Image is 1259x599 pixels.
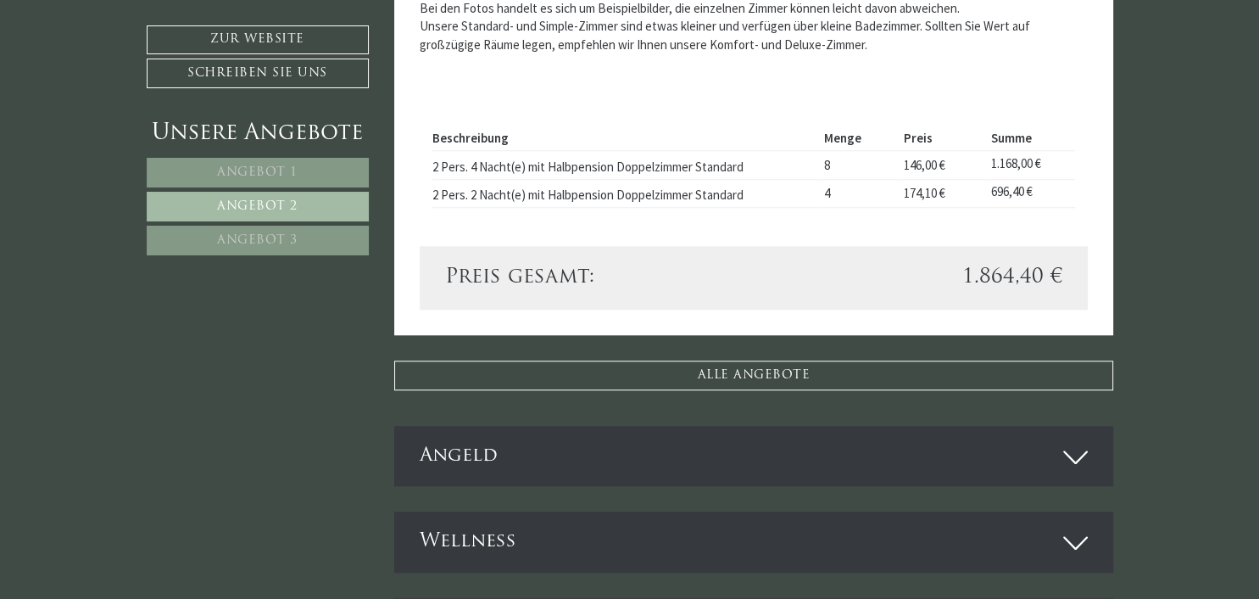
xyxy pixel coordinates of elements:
a: Zur Website [147,25,369,54]
td: 2 Pers. 2 Nacht(e) mit Halbpension Doppelzimmer Standard [432,179,818,208]
th: Beschreibung [432,126,818,150]
td: 1.168,00 € [984,151,1074,180]
span: 1.864,40 € [962,263,1062,292]
div: Unsere Angebote [147,118,369,149]
th: Summe [984,126,1074,150]
div: Preis gesamt: [432,263,754,292]
button: Senden [558,447,668,477]
td: 2 Pers. 4 Nacht(e) mit Halbpension Doppelzimmer Standard [432,151,818,180]
small: 20:16 [25,79,242,90]
div: Guten Tag, wie können wir Ihnen helfen? [13,45,250,93]
div: Wellness [394,512,1113,572]
td: 8 [818,151,898,180]
div: Donnerstag [286,13,382,40]
span: Angebot 3 [217,234,298,247]
td: 4 [818,179,898,208]
a: Schreiben Sie uns [147,59,369,88]
th: Menge [818,126,898,150]
div: Angeld [394,426,1113,486]
span: Angebot 2 [217,200,298,213]
span: 146,00 € [904,157,945,173]
div: Montis – Active Nature Spa [25,48,242,61]
a: ALLE ANGEBOTE [394,361,1113,390]
span: 174,10 € [904,185,945,201]
th: Preis [898,126,984,150]
td: 696,40 € [984,179,1074,208]
span: Angebot 1 [217,166,298,179]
